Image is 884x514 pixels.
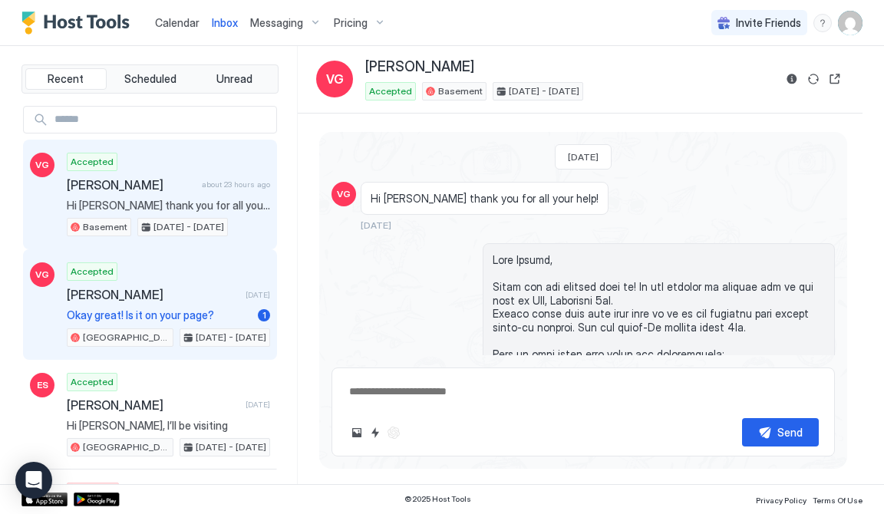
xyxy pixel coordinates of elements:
span: Accepted [71,155,114,169]
span: Basement [83,220,127,234]
span: [DATE] - [DATE] [196,331,266,344]
span: [DATE] - [DATE] [153,220,224,234]
div: Send [777,424,803,440]
div: Open Intercom Messenger [15,462,52,499]
input: Input Field [48,107,276,133]
a: Host Tools Logo [21,12,137,35]
span: Accepted [71,265,114,278]
button: Upload image [348,423,366,442]
a: Google Play Store [74,493,120,506]
a: Calendar [155,15,200,31]
span: Basement [438,84,483,98]
span: ES [37,378,48,392]
span: [GEOGRAPHIC_DATA] [83,331,170,344]
span: Inbox [212,16,238,29]
span: VG [326,70,344,88]
a: Inbox [212,15,238,31]
span: [PERSON_NAME] [365,58,474,76]
button: Sync reservation [804,70,823,88]
span: Hi [PERSON_NAME] thank you for all your help! [67,199,270,213]
span: Pricing [334,16,368,30]
span: Unread [216,72,252,86]
a: App Store [21,493,68,506]
span: [DATE] [246,290,270,300]
button: Recent [25,68,107,90]
div: User profile [838,11,863,35]
span: [PERSON_NAME] [67,177,196,193]
span: about 23 hours ago [202,180,270,189]
button: Send [742,418,819,446]
span: © 2025 Host Tools [404,494,471,504]
span: [DATE] - [DATE] [196,440,266,454]
span: [DATE] [246,400,270,410]
a: Privacy Policy [756,491,806,507]
span: VG [35,158,49,172]
span: Privacy Policy [756,496,806,505]
span: VG [337,187,351,201]
span: [DATE] - [DATE] [509,84,579,98]
span: [DATE] [568,151,599,163]
span: Hi [PERSON_NAME] thank you for all your help! [371,192,599,206]
span: Scheduled [124,72,176,86]
span: [DATE] [361,219,391,231]
span: Invite Friends [736,16,801,30]
span: Okay great! Is it on your page? [67,308,252,322]
span: Messaging [250,16,303,30]
button: Scheduled [110,68,191,90]
span: VG [35,268,49,282]
button: Unread [193,68,275,90]
button: Reservation information [783,70,801,88]
span: Accepted [369,84,412,98]
div: tab-group [21,64,279,94]
span: Accepted [71,375,114,389]
span: [PERSON_NAME] [67,287,239,302]
span: 1 [262,309,266,321]
span: [GEOGRAPHIC_DATA] [83,440,170,454]
span: Calendar [155,16,200,29]
span: Terms Of Use [813,496,863,505]
a: Terms Of Use [813,491,863,507]
span: [PERSON_NAME] [67,397,239,413]
button: Open reservation [826,70,844,88]
div: menu [813,14,832,32]
button: Quick reply [366,423,384,442]
span: Hi [PERSON_NAME], I’ll be visiting [67,419,270,433]
span: Recent [48,72,84,86]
